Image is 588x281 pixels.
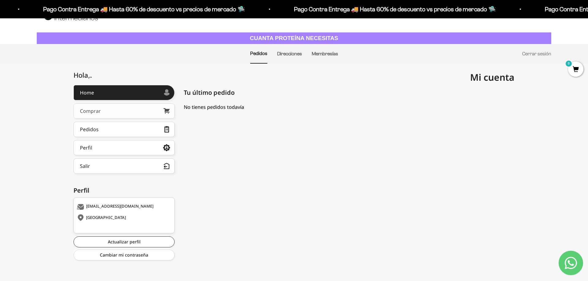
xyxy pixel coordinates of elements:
span: Mi cuenta [470,71,514,83]
a: Pedidos [250,51,267,56]
div: Hola, [73,71,92,79]
a: Home [73,85,175,100]
div: No tienes pedidos todavía [184,103,514,111]
a: Actualizar perfil [73,236,175,247]
mark: 0 [565,60,572,67]
a: CUANTA PROTEÍNA NECESITAS [37,32,551,44]
a: Comprar [73,103,175,119]
div: Pedidos [80,127,99,132]
div: Perfil [73,186,175,195]
span: . [90,70,92,79]
a: Direcciones [277,51,302,56]
a: Cerrar sesión [522,51,551,56]
a: 0 [568,66,583,73]
span: Tu último pedido [184,88,235,97]
div: [GEOGRAPHIC_DATA] [77,215,170,221]
p: Pago Contra Entrega 🚚 Hasta 60% de descuento vs precios de mercado 🛸 [42,4,244,14]
div: Salir [80,164,90,168]
a: Pedidos [73,122,175,137]
div: [EMAIL_ADDRESS][DOMAIN_NAME] [77,204,170,210]
div: Home [80,90,94,95]
div: Comprar [80,109,101,113]
p: Pago Contra Entrega 🚚 Hasta 60% de descuento vs precios de mercado 🛸 [293,4,495,14]
a: Perfil [73,140,175,155]
button: Salir [73,158,175,174]
a: Cambiar mi contraseña [73,250,175,261]
div: Perfil [80,145,92,150]
a: Membresías [312,51,338,56]
strong: CUANTA PROTEÍNA NECESITAS [250,35,338,41]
